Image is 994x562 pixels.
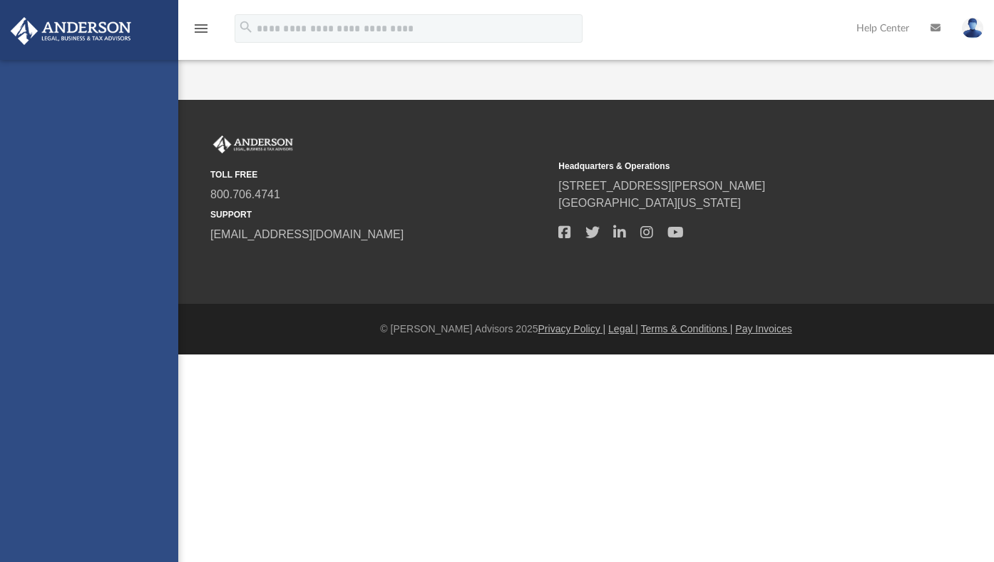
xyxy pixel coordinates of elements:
small: SUPPORT [210,208,548,221]
a: Terms & Conditions | [641,323,733,334]
div: © [PERSON_NAME] Advisors 2025 [178,322,994,337]
a: [GEOGRAPHIC_DATA][US_STATE] [558,197,741,209]
a: [STREET_ADDRESS][PERSON_NAME] [558,180,765,192]
small: TOLL FREE [210,168,548,181]
a: menu [193,27,210,37]
a: [EMAIL_ADDRESS][DOMAIN_NAME] [210,228,404,240]
i: menu [193,20,210,37]
a: Pay Invoices [735,323,791,334]
img: Anderson Advisors Platinum Portal [210,136,296,154]
a: Legal | [608,323,638,334]
i: search [238,19,254,35]
a: Privacy Policy | [538,323,606,334]
a: 800.706.4741 [210,188,280,200]
img: Anderson Advisors Platinum Portal [6,17,135,45]
img: User Pic [962,18,983,39]
small: Headquarters & Operations [558,160,896,173]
